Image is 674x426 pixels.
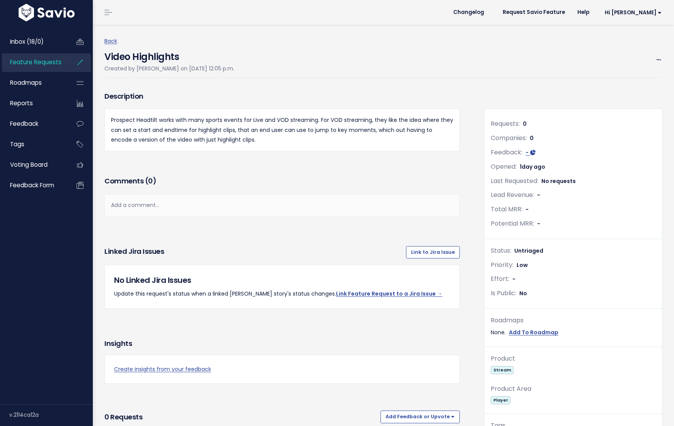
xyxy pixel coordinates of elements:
a: Hi [PERSON_NAME] [596,7,668,19]
span: Tags [10,140,24,148]
a: Create insights from your feedback [114,364,450,374]
a: Tags [2,135,64,153]
span: Changelog [453,10,484,15]
span: Companies: [491,133,527,142]
a: Help [571,7,596,18]
span: Roadmaps [10,79,42,87]
div: Product Area [491,383,656,395]
span: 1 [520,163,545,171]
span: 0 [523,120,527,128]
span: Is Public: [491,289,516,298]
span: Hi [PERSON_NAME] [605,10,662,15]
a: Add To Roadmap [509,328,558,337]
span: Voting Board [10,161,48,169]
span: 0 [530,134,534,142]
span: - [537,220,540,228]
a: Voting Board [2,156,64,174]
a: Feature Requests [2,53,64,71]
span: Player [491,396,510,404]
a: Link to Jira Issue [406,246,460,258]
h3: Insights [104,338,132,349]
span: Total MRR: [491,205,522,214]
p: Prospect Headtilt works with many sports events for Live and VOD streaming. For VOD streaming, th... [111,115,453,145]
span: - [526,149,529,156]
span: Untriaged [514,247,543,255]
span: day ago [522,163,545,171]
span: Priority: [491,260,514,269]
a: Back [104,37,117,45]
span: Opened: [491,162,517,171]
h3: Description [104,91,460,102]
span: Inbox (18/0) [10,38,44,46]
div: Product [491,353,656,364]
span: No [519,289,527,297]
a: Inbox (18/0) [2,33,64,51]
button: Add Feedback or Upvote [381,411,460,423]
span: Potential MRR: [491,219,534,228]
span: 0 [148,176,153,186]
a: Feedback form [2,176,64,194]
div: Add a comment... [104,194,460,217]
div: v.2114ca12a [9,405,93,425]
span: No requests [541,177,576,185]
span: Stream [491,366,514,374]
a: Reports [2,94,64,112]
span: Created by [PERSON_NAME] on [DATE] 12:05 p.m. [104,65,234,72]
span: Requests: [491,119,520,128]
h5: No Linked Jira Issues [114,274,450,286]
p: Update this request's status when a linked [PERSON_NAME] story's status changes. [114,289,450,299]
span: Lead Revenue: [491,190,534,199]
h3: Comments ( ) [104,176,460,186]
span: Feedback [10,120,38,128]
div: None. [491,328,656,337]
span: Feedback form [10,181,54,189]
h4: Video Highlights [104,46,234,64]
span: - [512,275,515,283]
span: Effort: [491,274,509,283]
span: Status: [491,246,511,255]
a: Request Savio Feature [497,7,571,18]
h3: 0 Requests [104,412,377,423]
span: Feedback: [491,148,522,157]
span: Reports [10,99,33,107]
a: Link Feature Request to a Jira Issue → [336,290,442,298]
a: Feedback [2,115,64,133]
span: Low [517,261,528,269]
a: Roadmaps [2,74,64,92]
span: - [526,205,529,213]
span: - [537,191,540,199]
div: Roadmaps [491,315,656,326]
a: - [526,149,536,156]
span: Last Requested: [491,176,538,185]
img: logo-white.9d6f32f41409.svg [17,4,77,21]
span: Feature Requests [10,58,61,66]
h3: Linked Jira issues [104,246,164,258]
